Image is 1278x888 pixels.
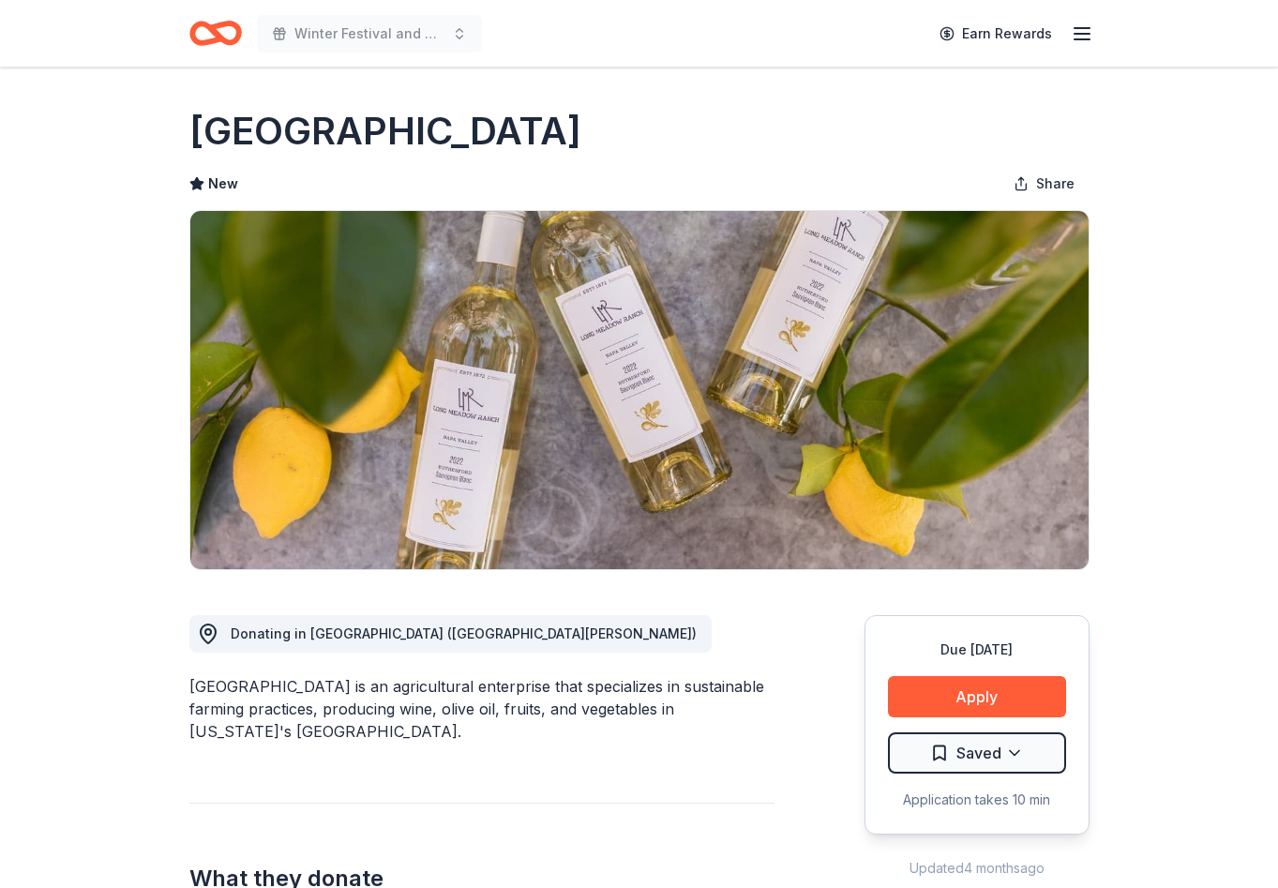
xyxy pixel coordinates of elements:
[888,732,1066,774] button: Saved
[1036,173,1075,195] span: Share
[257,15,482,53] button: Winter Festival and Silent Auction
[888,676,1066,717] button: Apply
[888,639,1066,661] div: Due [DATE]
[208,173,238,195] span: New
[294,23,444,45] span: Winter Festival and Silent Auction
[189,11,242,55] a: Home
[231,625,697,641] span: Donating in [GEOGRAPHIC_DATA] ([GEOGRAPHIC_DATA][PERSON_NAME])
[999,165,1090,203] button: Share
[928,17,1063,51] a: Earn Rewards
[189,675,774,743] div: [GEOGRAPHIC_DATA] is an agricultural enterprise that specializes in sustainable farming practices...
[888,789,1066,811] div: Application takes 10 min
[956,741,1001,765] span: Saved
[189,105,581,158] h1: [GEOGRAPHIC_DATA]
[190,211,1089,569] img: Image for Long Meadow Ranch
[865,857,1090,880] div: Updated 4 months ago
